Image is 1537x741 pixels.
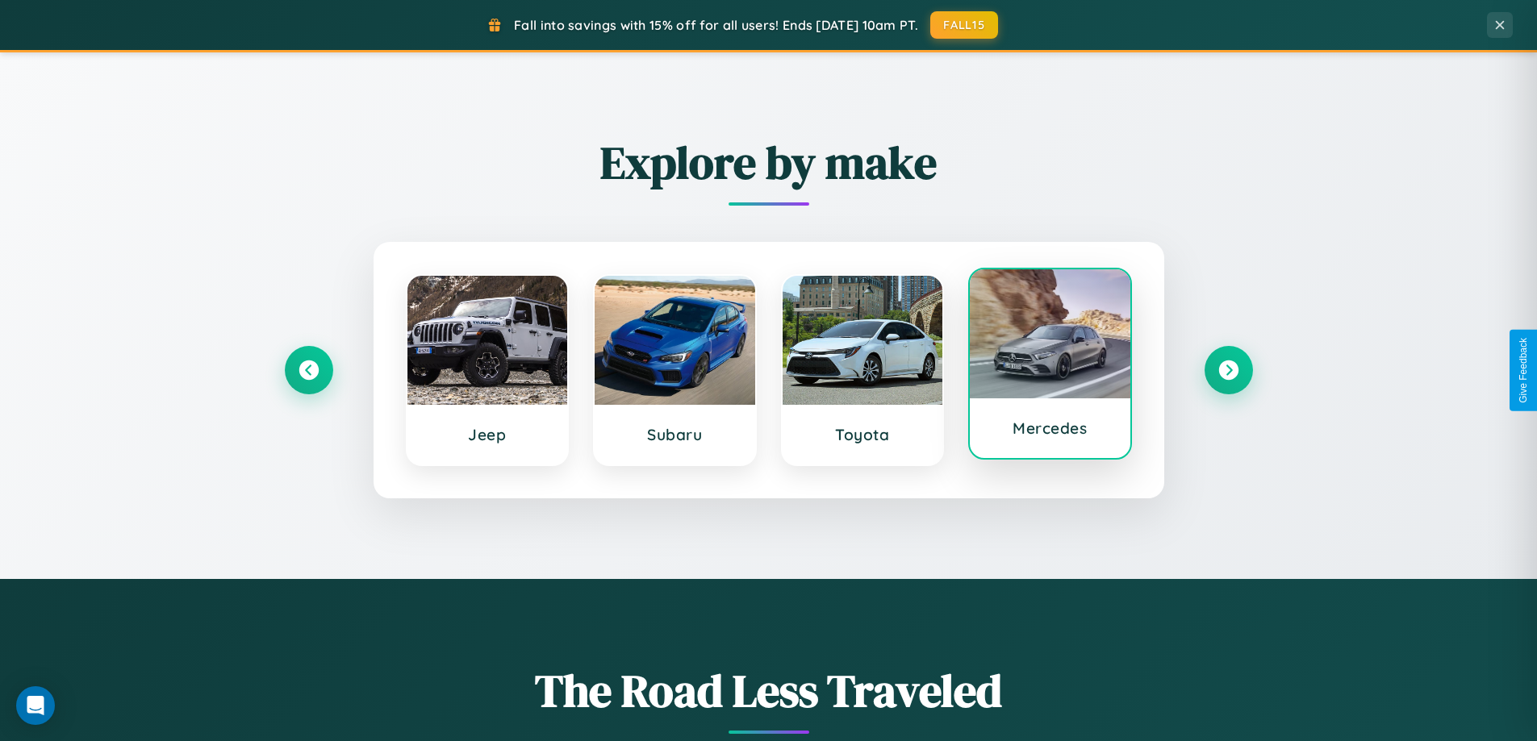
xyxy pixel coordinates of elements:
[611,425,739,444] h3: Subaru
[1518,338,1529,403] div: Give Feedback
[424,425,552,444] h3: Jeep
[986,418,1114,438] h3: Mercedes
[285,131,1253,194] h2: Explore by make
[16,686,55,725] div: Open Intercom Messenger
[930,11,998,39] button: FALL15
[514,17,918,33] span: Fall into savings with 15% off for all users! Ends [DATE] 10am PT.
[799,425,927,444] h3: Toyota
[285,660,1253,722] h1: The Road Less Traveled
